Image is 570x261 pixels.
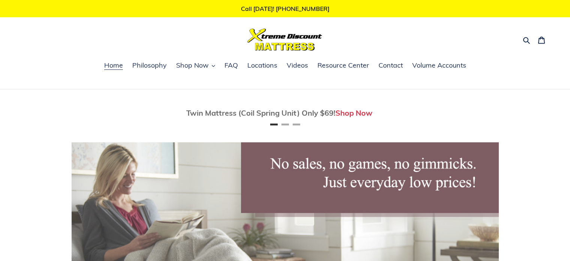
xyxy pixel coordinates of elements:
[283,60,312,71] a: Videos
[293,124,300,125] button: Page 3
[186,108,335,118] span: Twin Mattress (Coil Spring Unit) Only $69!
[335,108,373,118] a: Shop Now
[379,61,403,70] span: Contact
[281,124,289,125] button: Page 2
[244,60,281,71] a: Locations
[375,60,407,71] a: Contact
[287,61,308,70] span: Videos
[104,61,123,70] span: Home
[100,60,127,71] a: Home
[412,61,466,70] span: Volume Accounts
[224,61,238,70] span: FAQ
[176,61,209,70] span: Shop Now
[247,61,277,70] span: Locations
[317,61,369,70] span: Resource Center
[132,61,167,70] span: Philosophy
[129,60,171,71] a: Philosophy
[408,60,470,71] a: Volume Accounts
[172,60,219,71] button: Shop Now
[270,124,278,125] button: Page 1
[247,29,322,51] img: Xtreme Discount Mattress
[221,60,242,71] a: FAQ
[314,60,373,71] a: Resource Center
